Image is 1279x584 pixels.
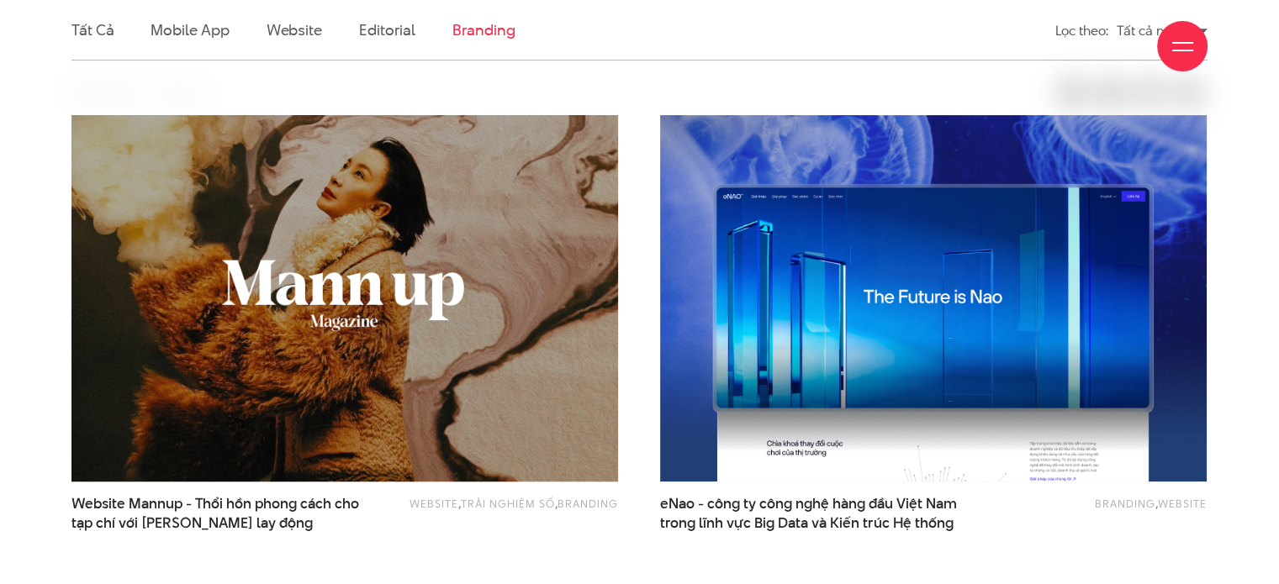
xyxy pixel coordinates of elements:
span: Website Mannup - Thổi hồn phong cách cho [71,494,373,533]
a: Website [1158,496,1207,511]
span: eNao - công ty công nghệ hàng đầu Việt Nam [660,494,961,533]
a: Website [410,496,458,511]
a: eNao - công ty công nghệ hàng đầu Việt Namtrong lĩnh vực Big Data và Kiến trúc Hệ thống [660,494,961,533]
img: eNao [660,115,1207,481]
a: Branding [1095,496,1155,511]
span: tạp chí với [PERSON_NAME] lay động [71,513,313,533]
a: Website Mannup - Thổi hồn phong cách chotạp chí với [PERSON_NAME] lay động [71,494,373,533]
img: website Mann up [45,97,646,499]
div: , [988,494,1207,524]
div: , , [399,494,618,524]
span: trong lĩnh vực Big Data và Kiến trúc Hệ thống [660,513,954,533]
a: Branding [558,496,618,511]
a: Trải nghiệm số [461,496,555,511]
